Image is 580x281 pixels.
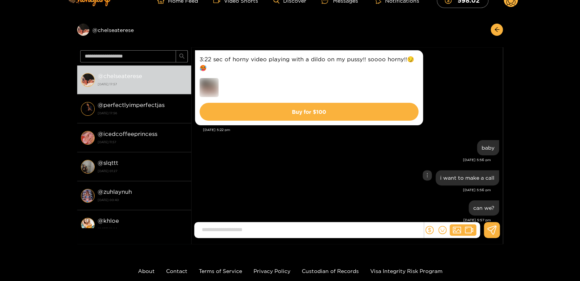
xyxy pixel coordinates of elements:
[98,168,187,174] strong: [DATE] 01:27
[438,226,447,234] span: smile
[138,268,155,274] a: About
[98,73,142,79] strong: @ chelseaterese
[77,24,191,36] div: @chelseaterese
[491,24,503,36] button: arrow-left
[465,226,473,234] span: video-camera
[98,217,119,224] strong: @ khloe
[453,226,461,234] span: picture
[440,175,494,181] div: i want to make a call
[425,172,430,178] span: more
[195,50,423,125] div: Oct. 2, 5:22 pm
[477,140,499,155] div: Oct. 2, 5:56 pm
[482,145,494,151] div: baby
[450,224,476,236] button: picturevideo-camera
[425,226,434,234] span: dollar
[302,268,359,274] a: Custodian of Records
[195,157,491,163] div: [DATE] 5:56 pm
[195,187,491,193] div: [DATE] 5:56 pm
[98,160,118,166] strong: @ slqttt
[200,55,418,72] p: 3:22 sec of horny video playing with a dildo on my pussy!! soooo horny!!😏🥵
[98,102,165,108] strong: @ perfectlyimperfectjas
[469,200,499,216] div: Oct. 2, 5:57 pm
[200,78,219,97] img: preview
[81,102,95,116] img: conversation
[473,205,494,211] div: can we?
[199,268,242,274] a: Terms of Service
[81,218,95,232] img: conversation
[98,188,132,195] strong: @ zuhlaynuh
[98,225,187,232] strong: [DATE] 18:24
[200,103,418,121] button: Buy for $100
[254,268,290,274] a: Privacy Policy
[81,160,95,174] img: conversation
[98,131,157,137] strong: @ icedcoffeeprincess
[166,268,187,274] a: Contact
[98,110,187,117] strong: [DATE] 17:56
[436,170,499,185] div: Oct. 2, 5:56 pm
[203,127,499,133] div: [DATE] 5:22 pm
[98,81,187,88] strong: [DATE] 17:57
[81,189,95,203] img: conversation
[98,139,187,145] strong: [DATE] 11:57
[176,50,188,62] button: search
[81,131,95,145] img: conversation
[81,73,95,87] img: conversation
[424,224,435,236] button: dollar
[494,27,500,33] span: arrow-left
[98,196,187,203] strong: [DATE] 00:40
[179,53,185,60] span: search
[370,268,442,274] a: Visa Integrity Risk Program
[195,217,491,223] div: [DATE] 5:57 pm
